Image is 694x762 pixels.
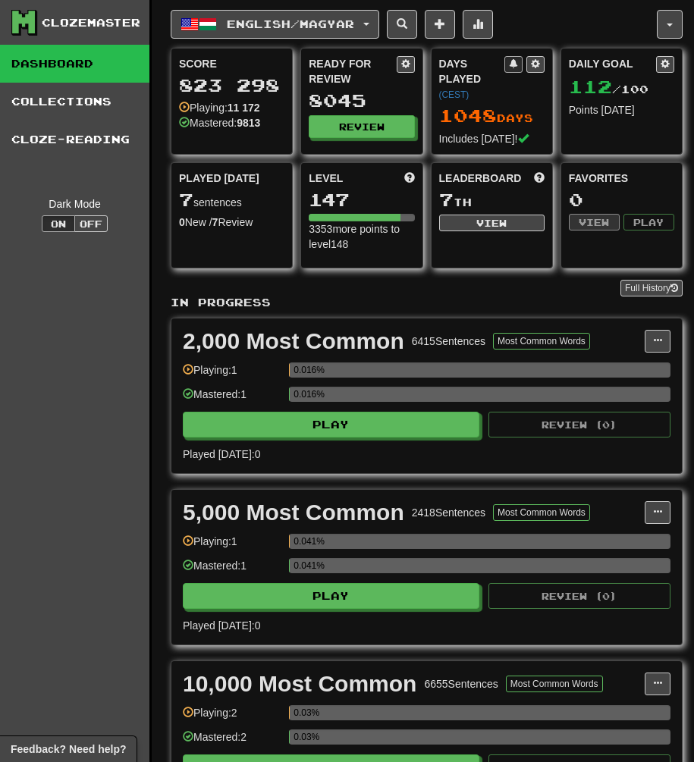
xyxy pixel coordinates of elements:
div: Playing: 1 [183,362,281,387]
a: Full History [620,280,683,296]
span: Played [DATE]: 0 [183,619,260,632]
div: Mastered: 1 [183,558,281,583]
button: Off [74,215,108,232]
div: 2418 Sentences [412,505,485,520]
p: In Progress [171,295,683,310]
strong: 9813 [237,117,260,129]
div: Day s [439,106,545,126]
div: 6655 Sentences [424,676,498,691]
div: Ready for Review [309,56,396,86]
div: 10,000 Most Common [183,673,416,695]
span: Open feedback widget [11,742,126,757]
span: Played [DATE]: 0 [183,448,260,460]
button: View [569,214,620,230]
button: Play [623,214,674,230]
span: Played [DATE] [179,171,259,186]
button: Review [309,115,414,138]
span: / 100 [569,83,648,96]
div: 5,000 Most Common [183,501,404,524]
button: Search sentences [387,10,417,39]
div: Playing: [179,100,260,115]
a: (CEST) [439,89,469,100]
button: On [42,215,75,232]
button: Most Common Words [493,504,590,521]
div: Playing: 1 [183,534,281,559]
strong: 0 [179,216,185,228]
strong: 11 172 [228,102,260,114]
button: Most Common Words [506,676,603,692]
span: Leaderboard [439,171,522,186]
button: Play [183,412,479,437]
div: Favorites [569,171,674,186]
div: sentences [179,190,284,210]
button: Play [183,583,479,609]
div: 8045 [309,91,414,110]
div: Days Played [439,56,504,102]
div: Playing: 2 [183,705,281,730]
div: Points [DATE] [569,102,674,118]
span: English / Magyar [227,17,354,30]
div: Mastered: 1 [183,387,281,412]
div: 147 [309,190,414,209]
div: 2,000 Most Common [183,330,404,353]
div: Dark Mode [11,196,138,212]
div: Mastered: 2 [183,729,281,754]
button: Review (0) [488,583,670,609]
div: 823 298 [179,76,284,95]
span: 7 [179,189,193,210]
button: More stats [463,10,493,39]
strong: 7 [212,216,218,228]
button: View [439,215,545,231]
div: Mastered: [179,115,260,130]
button: English/Magyar [171,10,379,39]
span: 7 [439,189,454,210]
span: 112 [569,76,612,97]
div: New / Review [179,215,284,230]
span: Score more points to level up [404,171,415,186]
div: 3353 more points to level 148 [309,221,414,252]
span: Level [309,171,343,186]
div: Clozemaster [42,15,140,30]
div: th [439,190,545,210]
div: 0 [569,190,674,209]
button: Review (0) [488,412,670,437]
button: Add sentence to collection [425,10,455,39]
span: This week in points, UTC [534,171,545,186]
button: Most Common Words [493,333,590,350]
div: 6415 Sentences [412,334,485,349]
div: Includes [DATE]! [439,131,545,146]
div: Daily Goal [569,56,656,73]
div: Score [179,56,284,71]
span: 1048 [439,105,497,126]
